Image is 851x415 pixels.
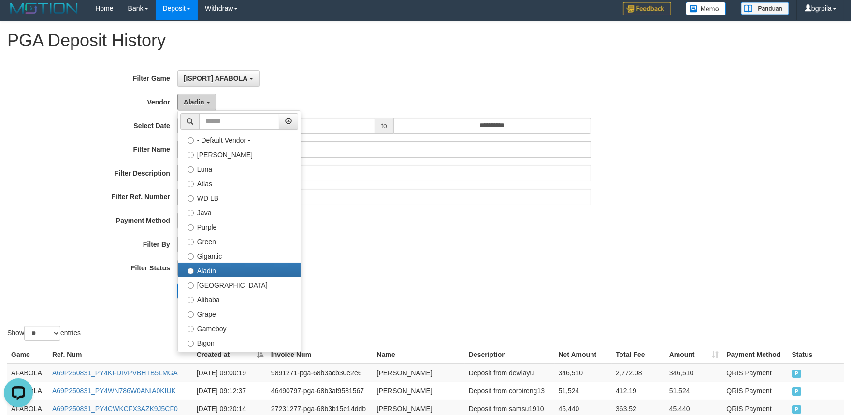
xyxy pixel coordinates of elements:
[792,405,802,414] span: PAID
[178,234,301,248] label: Green
[177,70,260,87] button: [ISPORT] AFABOLA
[7,1,81,15] img: MOTION_logo.png
[188,326,194,332] input: Gameboy
[686,2,726,15] img: Button%20Memo.svg
[7,364,48,382] td: AFABOLA
[178,321,301,335] label: Gameboy
[7,346,48,364] th: Game
[178,219,301,234] label: Purple
[178,176,301,190] label: Atlas
[555,346,612,364] th: Net Amount
[188,181,194,187] input: Atlas
[24,326,60,341] select: Showentries
[665,364,723,382] td: 346,510
[188,253,194,260] input: Gigantic
[188,268,194,274] input: Aladin
[188,341,194,347] input: Bigon
[178,248,301,263] label: Gigantic
[792,370,802,378] span: PAID
[188,282,194,289] input: [GEOGRAPHIC_DATA]
[465,346,555,364] th: Description
[188,137,194,144] input: - Default Vendor -
[52,387,176,395] a: A69P250831_PY4WN786W0ANIA0KIUK
[373,364,465,382] td: [PERSON_NAME]
[267,346,373,364] th: Invoice Num
[4,4,33,33] button: Open LiveChat chat widget
[555,382,612,400] td: 51,524
[741,2,789,15] img: panduan.png
[178,132,301,147] label: - Default Vendor -
[373,382,465,400] td: [PERSON_NAME]
[178,306,301,321] label: Grape
[178,205,301,219] label: Java
[373,346,465,364] th: Name
[188,195,194,202] input: WD LB
[188,239,194,245] input: Green
[792,387,802,396] span: PAID
[178,335,301,350] label: Bigon
[722,382,788,400] td: QRIS Payment
[375,118,393,134] span: to
[193,382,267,400] td: [DATE] 09:12:37
[178,190,301,205] label: WD LB
[52,405,178,413] a: A69P250831_PY4CWKCFX3AZK9J5CF0
[623,2,671,15] img: Feedback.jpg
[665,382,723,400] td: 51,524
[788,346,844,364] th: Status
[188,152,194,158] input: [PERSON_NAME]
[178,161,301,176] label: Luna
[188,210,194,216] input: Java
[177,94,216,110] button: Aladin
[178,147,301,161] label: [PERSON_NAME]
[178,292,301,306] label: Alibaba
[722,364,788,382] td: QRIS Payment
[188,166,194,173] input: Luna
[184,74,247,82] span: [ISPORT] AFABOLA
[48,346,193,364] th: Ref. Num
[184,98,204,106] span: Aladin
[612,364,665,382] td: 2,772.08
[267,364,373,382] td: 9891271-pga-68b3acb30e2e6
[465,364,555,382] td: Deposit from dewiayu
[178,277,301,292] label: [GEOGRAPHIC_DATA]
[178,263,301,277] label: Aladin
[612,346,665,364] th: Total Fee
[612,382,665,400] td: 412.19
[267,382,373,400] td: 46490797-pga-68b3af9581567
[465,382,555,400] td: Deposit from coroireng13
[188,224,194,231] input: Purple
[665,346,723,364] th: Amount: activate to sort column ascending
[193,346,267,364] th: Created at: activate to sort column descending
[7,31,844,50] h1: PGA Deposit History
[188,311,194,318] input: Grape
[52,369,178,377] a: A69P250831_PY4KFDIVPVBHTB5LMGA
[722,346,788,364] th: Payment Method
[188,297,194,303] input: Alibaba
[193,364,267,382] td: [DATE] 09:00:19
[555,364,612,382] td: 346,510
[178,350,301,364] label: Allstar
[7,326,81,341] label: Show entries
